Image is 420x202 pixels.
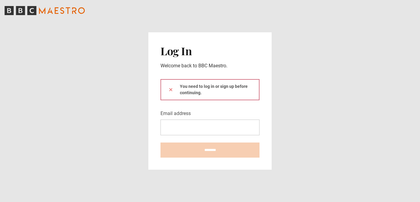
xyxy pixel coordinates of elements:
label: Email address [160,110,191,117]
div: You need to log in or sign up before continuing. [160,79,260,100]
h2: Log In [160,44,260,57]
p: Welcome back to BBC Maestro. [160,62,260,69]
svg: BBC Maestro [5,6,85,15]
